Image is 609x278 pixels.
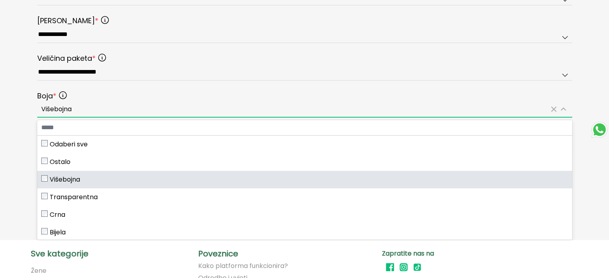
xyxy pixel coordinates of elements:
span: Ostalo [50,157,70,167]
span: Crna [50,210,65,220]
input: Bijela [41,228,48,234]
input: Crna [41,210,48,217]
input: Odaberi sve [41,140,48,146]
p: Sve kategorije [31,250,195,258]
a: Kako platforma funkcionira? [198,262,288,270]
span: Bijela [50,228,66,237]
span: Višebojna [41,104,72,114]
input: Višebojna [41,175,48,182]
p: Zapratite nas na [382,250,563,258]
button: Očisti odabrano [549,104,559,114]
span: Transparentna [50,192,98,202]
span: Boja [37,90,56,102]
span: Višebojna [50,175,80,184]
span: Veličina paketa [37,53,96,64]
input: Transparentna [41,193,48,199]
span: [PERSON_NAME] [37,15,98,26]
input: Ostalo [41,158,48,164]
span: Odaberi sve [50,140,88,149]
a: Žene [31,266,46,275]
p: Poveznice [198,250,379,258]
